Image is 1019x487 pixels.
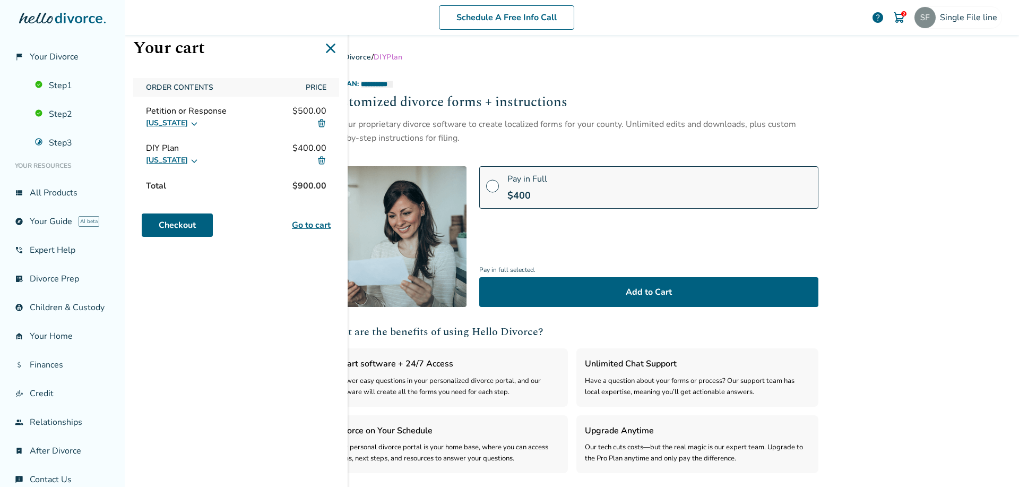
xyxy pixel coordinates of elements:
span: Total [142,175,170,196]
span: flag_2 [15,53,23,61]
h3: Smart software + 24/7 Access [334,357,559,371]
span: DIY Plan [374,52,403,62]
img: singlefileline@hellodivorce.com [914,7,936,28]
h2: Customized divorce forms + instructions [326,93,818,113]
span: Price [301,78,331,97]
button: [US_STATE] [146,154,198,167]
a: Step3 [29,131,116,155]
a: groupRelationships [8,410,116,434]
a: Step2 [29,102,116,126]
div: Your personal divorce portal is your home base, where you can access forms, next steps, and resou... [334,442,559,465]
div: Use our proprietary divorce software to create localized forms for your county. Unlimited edits a... [326,117,818,146]
span: explore [15,217,23,226]
h3: Unlimited Chat Support [585,357,810,371]
a: exploreYour GuideAI beta [8,209,116,234]
span: AI beta [79,216,99,227]
a: bookmark_checkAfter Divorce [8,439,116,463]
a: list_alt_checkDivorce Prep [8,267,116,291]
button: [US_STATE] [146,117,198,130]
span: account_child [15,303,23,312]
a: finance_modeCredit [8,381,116,406]
span: $500.00 [292,105,326,117]
span: garage_home [15,332,23,340]
a: account_childChildren & Custody [8,295,116,320]
span: Pay in Full [507,173,547,185]
h3: Divorce on Your Schedule [334,424,559,438]
span: chat_info [15,475,23,484]
h1: Your cart [133,35,339,61]
a: Go to cart [292,219,331,232]
a: Step1 [29,73,116,98]
iframe: Chat Widget [966,436,1019,487]
a: Schedule A Free Info Call [439,5,574,30]
span: Single File line [940,12,1001,23]
h2: What are the benefits of using Hello Divorce? [326,324,818,340]
img: [object Object] [326,166,467,307]
a: view_listAll Products [8,181,116,205]
a: help [871,11,884,24]
span: attach_money [15,361,23,369]
div: / [326,52,818,62]
span: phone_in_talk [15,246,23,254]
span: bookmark_check [15,447,23,455]
img: Cart [893,11,905,24]
span: Petition or Response [146,105,227,117]
a: phone_in_talkExpert Help [8,238,116,262]
span: $ 400 [507,189,531,202]
span: list_alt_check [15,275,23,283]
a: attach_moneyFinances [8,353,116,377]
span: DIY Plan [146,142,179,154]
img: Delete [317,118,326,128]
span: $900.00 [288,175,331,196]
a: garage_homeYour Home [8,324,116,348]
span: Order Contents [142,78,297,97]
span: Pay in full selected. [479,263,818,277]
li: Your Resources [8,155,116,176]
a: flag_2Your Divorce [8,45,116,69]
a: Checkout [142,213,213,237]
span: view_list [15,189,23,197]
span: Your Divorce [30,51,79,63]
div: Have a question about your forms or process? Our support team has local expertise, meaning you’ll... [585,375,810,398]
button: Add to Cart [479,277,818,307]
div: Our tech cuts costs—but the real magic is our expert team. Upgrade to the Pro Plan anytime and on... [585,442,810,465]
span: group [15,418,23,426]
div: Answer easy questions in your personalized divorce portal, and our software will create all the f... [334,375,559,398]
a: Your Divorce [326,52,372,62]
h3: Upgrade Anytime [585,424,810,438]
div: 2 [901,11,906,16]
img: Delete [317,156,326,165]
span: finance_mode [15,389,23,398]
span: $400.00 [292,142,326,154]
